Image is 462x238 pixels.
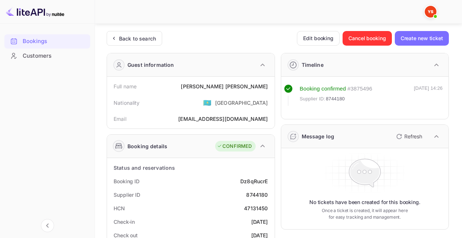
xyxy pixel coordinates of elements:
div: Nationality [114,99,140,107]
div: # 3875496 [347,85,372,93]
div: Message log [302,133,335,140]
div: CONFIRMED [217,143,252,150]
div: Back to search [119,35,156,42]
div: Supplier ID [114,191,140,199]
a: Customers [4,49,90,62]
div: [DATE] [251,218,268,226]
button: Collapse navigation [41,219,54,232]
div: Booking ID [114,177,140,185]
div: Booking confirmed [300,85,346,93]
div: Timeline [302,61,324,69]
p: No tickets have been created for this booking. [309,199,420,206]
img: LiteAPI logo [6,6,64,18]
div: Dz8qRucrE [240,177,268,185]
div: Status and reservations [114,164,175,172]
a: Bookings [4,34,90,48]
div: [DATE] 14:26 [414,85,443,106]
div: Customers [4,49,90,63]
div: Full name [114,82,137,90]
span: Supplier ID: [300,95,325,103]
div: Guest information [127,61,174,69]
button: Cancel booking [343,31,392,46]
button: Edit booking [297,31,340,46]
div: Check-in [114,218,135,226]
button: Create new ticket [395,31,449,46]
div: Email [114,115,126,123]
button: Refresh [392,131,425,142]
div: [PERSON_NAME] [PERSON_NAME] [181,82,268,90]
div: Customers [23,52,87,60]
div: [EMAIL_ADDRESS][DOMAIN_NAME] [178,115,268,123]
div: Bookings [4,34,90,49]
div: 8744180 [246,191,268,199]
div: Bookings [23,37,87,46]
img: Yandex Support [425,6,436,18]
div: Booking details [127,142,167,150]
div: HCN [114,204,125,212]
div: [GEOGRAPHIC_DATA] [215,99,268,107]
p: Once a ticket is created, it will appear here for easy tracking and management. [320,207,409,220]
span: 8744180 [326,95,345,103]
div: 47131450 [244,204,268,212]
span: United States [203,96,211,109]
p: Refresh [404,133,422,140]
